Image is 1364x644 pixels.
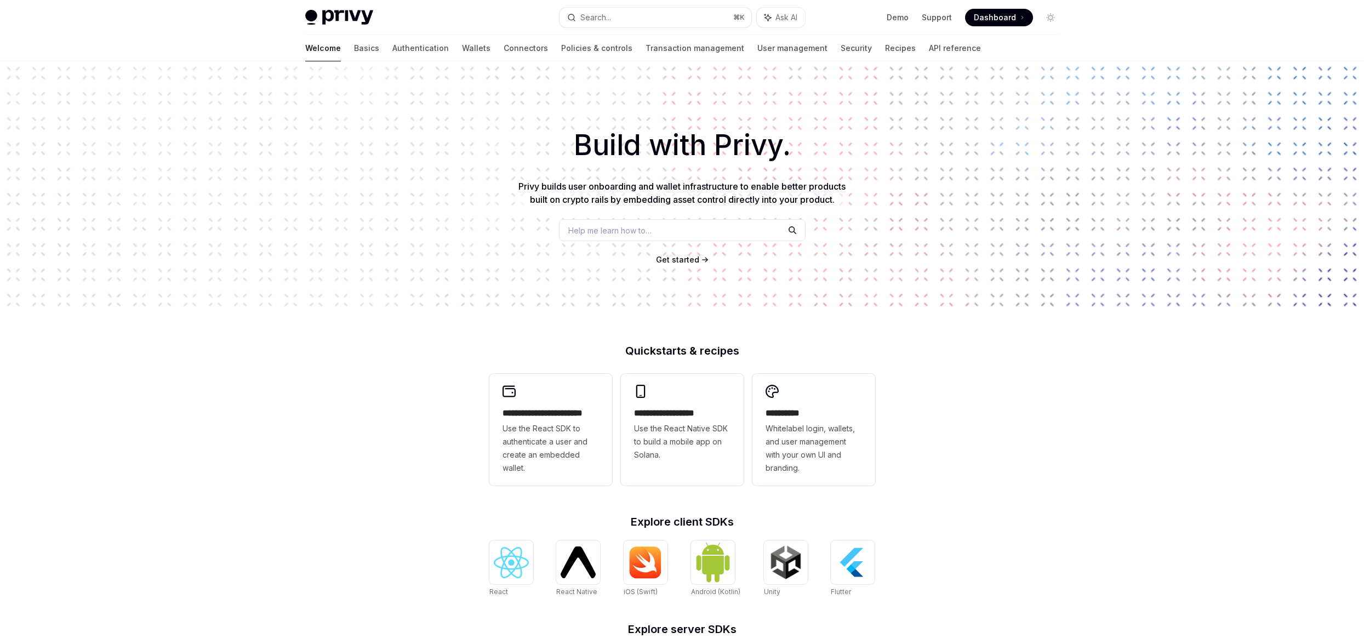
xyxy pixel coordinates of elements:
[305,35,341,61] a: Welcome
[766,422,862,475] span: Whitelabel login, wallets, and user management with your own UI and branding.
[764,540,808,597] a: UnityUnity
[965,9,1033,26] a: Dashboard
[922,12,952,23] a: Support
[561,35,632,61] a: Policies & controls
[556,588,597,596] span: React Native
[556,540,600,597] a: React NativeReact Native
[691,540,740,597] a: Android (Kotlin)Android (Kotlin)
[489,540,533,597] a: ReactReact
[887,12,909,23] a: Demo
[504,35,548,61] a: Connectors
[568,225,652,236] span: Help me learn how to…
[392,35,449,61] a: Authentication
[305,10,373,25] img: light logo
[646,35,744,61] a: Transaction management
[775,12,797,23] span: Ask AI
[621,374,744,486] a: **** **** **** ***Use the React Native SDK to build a mobile app on Solana.
[831,540,875,597] a: FlutterFlutter
[354,35,379,61] a: Basics
[757,35,827,61] a: User management
[757,8,805,27] button: Ask AI
[929,35,981,61] a: API reference
[634,422,730,461] span: Use the React Native SDK to build a mobile app on Solana.
[764,588,780,596] span: Unity
[561,546,596,578] img: React Native
[1042,9,1059,26] button: Toggle dark mode
[518,181,846,205] span: Privy builds user onboarding and wallet infrastructure to enable better products built on crypto ...
[489,345,875,356] h2: Quickstarts & recipes
[489,588,508,596] span: React
[885,35,916,61] a: Recipes
[841,35,872,61] a: Security
[503,422,599,475] span: Use the React SDK to authenticate a user and create an embedded wallet.
[18,124,1346,167] h1: Build with Privy.
[624,540,667,597] a: iOS (Swift)iOS (Swift)
[656,254,699,265] a: Get started
[628,546,663,579] img: iOS (Swift)
[489,624,875,635] h2: Explore server SDKs
[831,588,851,596] span: Flutter
[462,35,490,61] a: Wallets
[974,12,1016,23] span: Dashboard
[768,545,803,580] img: Unity
[489,516,875,527] h2: Explore client SDKs
[560,8,751,27] button: Search...⌘K
[835,545,870,580] img: Flutter
[752,374,875,486] a: **** *****Whitelabel login, wallets, and user management with your own UI and branding.
[494,547,529,578] img: React
[580,11,611,24] div: Search...
[691,588,740,596] span: Android (Kotlin)
[695,542,730,583] img: Android (Kotlin)
[624,588,658,596] span: iOS (Swift)
[733,13,745,22] span: ⌘ K
[656,255,699,264] span: Get started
